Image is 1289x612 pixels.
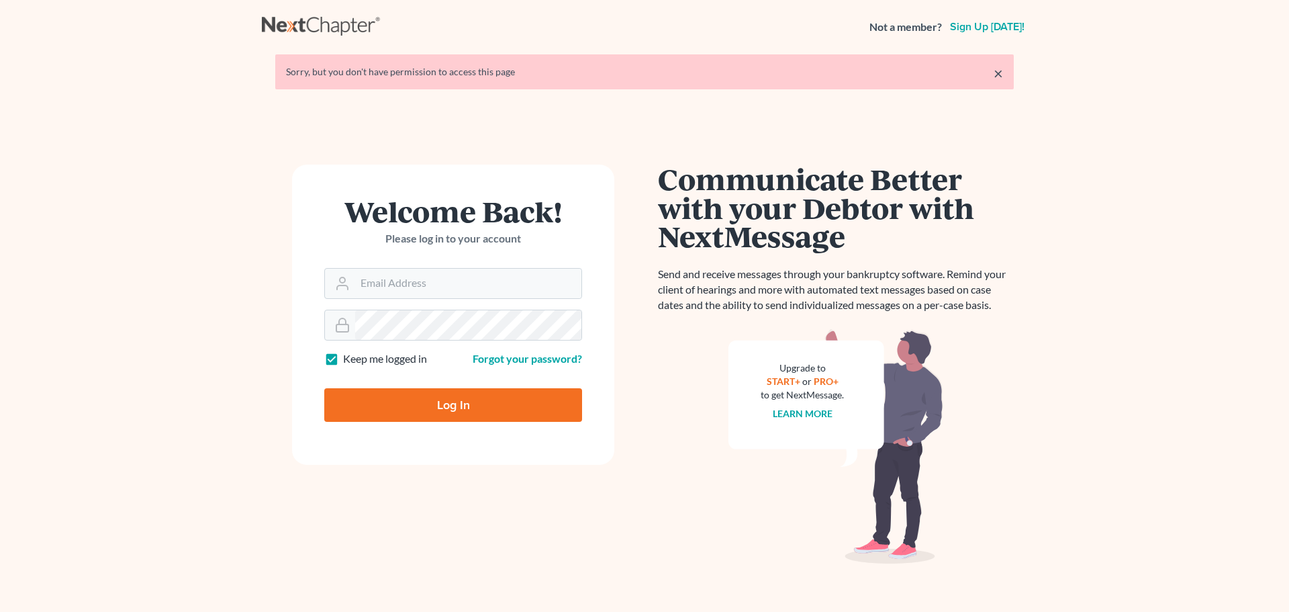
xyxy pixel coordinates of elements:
label: Keep me logged in [343,351,427,367]
h1: Communicate Better with your Debtor with NextMessage [658,165,1014,251]
p: Please log in to your account [324,231,582,247]
div: Sorry, but you don't have permission to access this page [286,65,1003,79]
div: Upgrade to [761,361,844,375]
input: Email Address [355,269,581,298]
input: Log In [324,388,582,422]
span: or [802,376,812,387]
div: to get NextMessage. [761,388,844,402]
a: × [994,65,1003,81]
a: Learn more [773,408,832,419]
a: START+ [767,376,800,387]
a: PRO+ [814,376,839,387]
p: Send and receive messages through your bankruptcy software. Remind your client of hearings and mo... [658,267,1014,313]
strong: Not a member? [869,19,942,35]
h1: Welcome Back! [324,197,582,226]
img: nextmessage_bg-59042aed3d76b12b5cd301f8e5b87938c9018125f34e5fa2b7a6b67550977c72.svg [728,329,943,564]
a: Sign up [DATE]! [947,21,1027,32]
a: Forgot your password? [473,352,582,365]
